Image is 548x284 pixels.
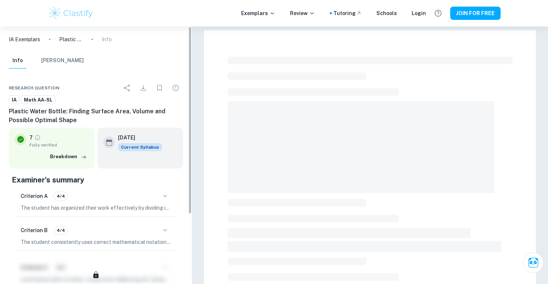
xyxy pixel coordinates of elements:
[9,95,19,104] a: IA
[118,143,162,151] span: Current Syllabus
[21,96,55,104] span: Math AA-SL
[21,238,171,246] p: The student consistently uses correct mathematical notation, symbols, and terminology throughout ...
[21,204,171,212] p: The student has organized their work effectively by dividing it into sections and further subdivi...
[9,107,183,125] h6: Plastic Water Bottle: Finding Surface Area, Volume and Possible Optimal Shape
[376,9,397,17] a: Schools
[102,35,112,43] p: Info
[118,134,156,142] h6: [DATE]
[118,143,162,151] div: This exemplar is based on the current syllabus. Feel free to refer to it for inspiration/ideas wh...
[29,142,89,148] span: Fully verified
[333,9,362,17] a: Tutoring
[48,6,94,21] img: Clastify logo
[48,151,89,162] button: Breakdown
[9,35,40,43] a: IA Exemplars
[136,81,151,95] div: Download
[152,81,167,95] div: Bookmark
[523,252,544,273] button: Ask Clai
[59,35,83,43] p: Plastic Water Bottle: Finding Surface Area, Volume and Possible Optimal Shape
[21,95,55,104] a: Math AA-SL
[120,81,135,95] div: Share
[450,7,501,20] button: JOIN FOR FREE
[34,134,41,141] a: Grade fully verified
[9,53,26,69] button: Info
[21,192,48,200] h6: Criterion A
[432,7,444,19] button: Help and Feedback
[412,9,426,17] a: Login
[241,9,275,17] p: Exemplars
[54,227,68,234] span: 4/4
[21,226,48,234] h6: Criterion B
[9,96,19,104] span: IA
[290,9,315,17] p: Review
[12,174,180,185] h5: Examiner's summary
[29,134,33,142] p: 7
[9,85,60,91] span: Research question
[54,193,68,199] span: 4/4
[41,53,84,69] button: [PERSON_NAME]
[168,81,183,95] div: Report issue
